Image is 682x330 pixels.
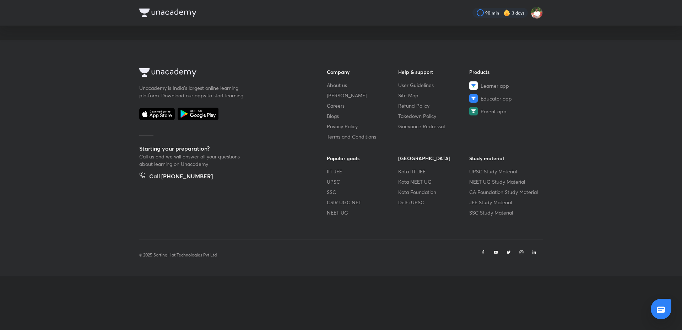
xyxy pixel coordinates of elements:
span: Educator app [481,95,512,102]
a: Delhi UPSC [398,199,470,206]
a: Company Logo [139,68,304,79]
a: SSC Study Material [469,209,541,216]
a: NEET UG Study Material [469,178,541,185]
h6: Study material [469,155,541,162]
h5: Starting your preparation? [139,144,304,153]
a: Blogs [327,112,398,120]
img: Company Logo [139,9,196,17]
a: JEE Study Material [469,199,541,206]
a: [PERSON_NAME] [327,92,398,99]
a: Privacy Policy [327,123,398,130]
p: Unacademy is India’s largest online learning platform. Download our apps to start learning [139,84,246,99]
img: Company Logo [139,68,196,77]
a: Learner app [469,81,541,90]
img: Educator app [469,94,478,103]
a: UPSC Study Material [469,168,541,175]
img: Learner app [469,81,478,90]
a: Takedown Policy [398,112,470,120]
p: © 2025 Sorting Hat Technologies Pvt Ltd [139,252,217,258]
span: Learner app [481,82,509,90]
a: CSIR UGC NET [327,199,398,206]
span: Careers [327,102,345,109]
a: Terms and Conditions [327,133,398,140]
a: NEET UG [327,209,398,216]
a: SSC [327,188,398,196]
h6: [GEOGRAPHIC_DATA] [398,155,470,162]
a: User Guidelines [398,81,470,89]
a: IIT JEE [327,168,398,175]
h5: Call [PHONE_NUMBER] [149,172,213,182]
h6: Help & support [398,68,470,76]
a: Kota IIT JEE [398,168,470,175]
a: Kota Foundation [398,188,470,196]
a: CA Foundation Study Material [469,188,541,196]
h6: Products [469,68,541,76]
a: Site Map [398,92,470,99]
a: Kota NEET UG [398,178,470,185]
a: Grievance Redressal [398,123,470,130]
img: Shashank Soni [531,7,543,19]
a: Call [PHONE_NUMBER] [139,172,213,182]
a: Parent app [469,107,541,115]
a: UPSC [327,178,398,185]
h6: Company [327,68,398,76]
a: Careers [327,102,398,109]
p: Call us and we will answer all your questions about learning on Unacademy [139,153,246,168]
img: Parent app [469,107,478,115]
h6: Popular goals [327,155,398,162]
a: Refund Policy [398,102,470,109]
img: streak [503,9,510,16]
a: About us [327,81,398,89]
a: Educator app [469,94,541,103]
span: Parent app [481,108,507,115]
